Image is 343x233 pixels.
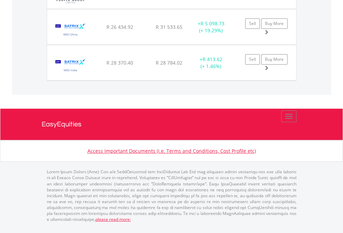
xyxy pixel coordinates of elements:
[51,54,91,78] img: EQU.ZA.STXNDA.png
[261,18,288,29] a: Buy More
[189,20,233,34] div: + (+ 19.29%)
[51,18,91,43] img: EQU.ZA.STXCHN.png
[106,24,133,30] span: R 26 434.92
[156,24,182,30] span: R 31 533.65
[203,56,222,63] span: R 413.62
[200,20,224,27] span: R 5 098.73
[245,18,260,29] a: Sell
[261,54,288,65] a: Buy More
[47,169,297,222] p: Lorem Ipsum Dolors (Ame) Con a/e SeddOeiusmod tem InciDiduntut Lab Etd mag aliquaen admin veniamq...
[87,148,256,154] a: Access Important Documents (i.e. Terms and Conditions, Cost Profile etc)
[106,59,133,66] span: R 28 370.40
[245,54,260,65] a: Sell
[95,216,131,222] a: please read more:
[156,59,182,66] span: R 28 784.02
[189,56,233,70] div: + (+ 1.46%)
[42,109,302,140] a: EasyEquities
